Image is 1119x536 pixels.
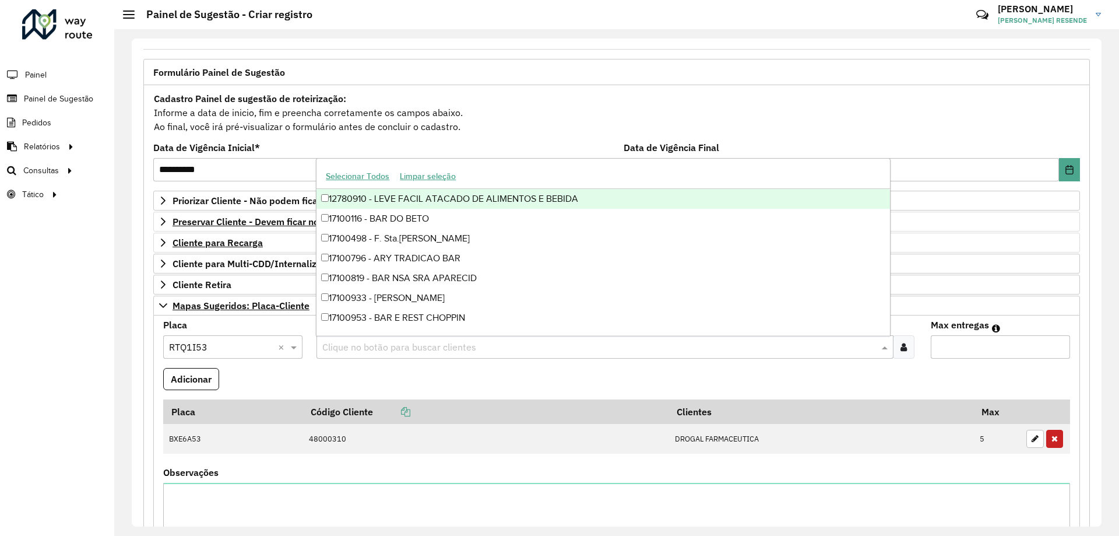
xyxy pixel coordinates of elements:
label: Observações [163,465,219,479]
td: 48000310 [302,424,669,454]
label: Data de Vigência Final [624,141,719,155]
div: 17100954 - PANIFICADORA MODERNA [316,328,889,348]
strong: Cadastro Painel de sugestão de roteirização: [154,93,346,104]
td: DROGAL FARMACEUTICA [669,424,974,454]
a: Priorizar Cliente - Não podem ficar no buffer [153,191,1080,211]
button: Choose Date [1059,158,1080,181]
a: Contato Rápido [970,2,995,27]
h2: Painel de Sugestão - Criar registro [135,8,312,21]
span: Preservar Cliente - Devem ficar no buffer, não roteirizar [173,217,410,226]
span: [PERSON_NAME] RESENDE [998,15,1087,26]
div: 17100819 - BAR NSA SRA APARECID [316,268,889,288]
button: Adicionar [163,368,219,390]
span: Cliente para Multi-CDD/Internalização [173,259,337,268]
th: Código Cliente [302,400,669,424]
div: 12780910 - LEVE FACIL ATACADO DE ALIMENTOS E BEBIDA [316,189,889,209]
span: Cliente Retira [173,280,231,289]
div: 17100933 - [PERSON_NAME] [316,288,889,308]
span: Pedidos [22,117,51,129]
a: Cliente Retira [153,275,1080,295]
label: Data de Vigência Inicial [153,141,260,155]
h3: [PERSON_NAME] [998,3,1087,15]
td: BXE6A53 [163,424,302,454]
span: Mapas Sugeridos: Placa-Cliente [173,301,309,310]
ng-dropdown-panel: Options list [316,158,890,336]
span: Tático [22,188,44,201]
span: Relatórios [24,141,60,153]
span: Priorizar Cliente - Não podem ficar no buffer [173,196,363,205]
th: Clientes [669,400,974,424]
button: Limpar seleção [395,167,461,185]
div: 17100796 - ARY TRADICAO BAR [316,248,889,268]
span: Cliente para Recarga [173,238,263,247]
span: Consultas [23,164,59,177]
span: Formulário Painel de Sugestão [153,68,285,77]
a: Cliente para Multi-CDD/Internalização [153,254,1080,274]
th: Placa [163,400,302,424]
span: Painel de Sugestão [24,93,93,105]
div: 17100116 - BAR DO BETO [316,209,889,229]
a: Mapas Sugeridos: Placa-Cliente [153,296,1080,316]
th: Max [974,400,1021,424]
div: Informe a data de inicio, fim e preencha corretamente os campos abaixo. Ao final, você irá pré-vi... [153,91,1080,134]
div: 17100953 - BAR E REST CHOPPIN [316,308,889,328]
label: Placa [163,318,187,332]
a: Copiar [373,406,410,418]
em: Máximo de clientes que serão colocados na mesma rota com os clientes informados [992,324,1000,333]
label: Max entregas [931,318,989,332]
button: Selecionar Todos [321,167,395,185]
span: Painel [25,69,47,81]
td: 5 [974,424,1021,454]
span: Clear all [278,340,288,354]
a: Preservar Cliente - Devem ficar no buffer, não roteirizar [153,212,1080,232]
div: 17100498 - F. Sta.[PERSON_NAME] [316,229,889,248]
a: Cliente para Recarga [153,233,1080,253]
